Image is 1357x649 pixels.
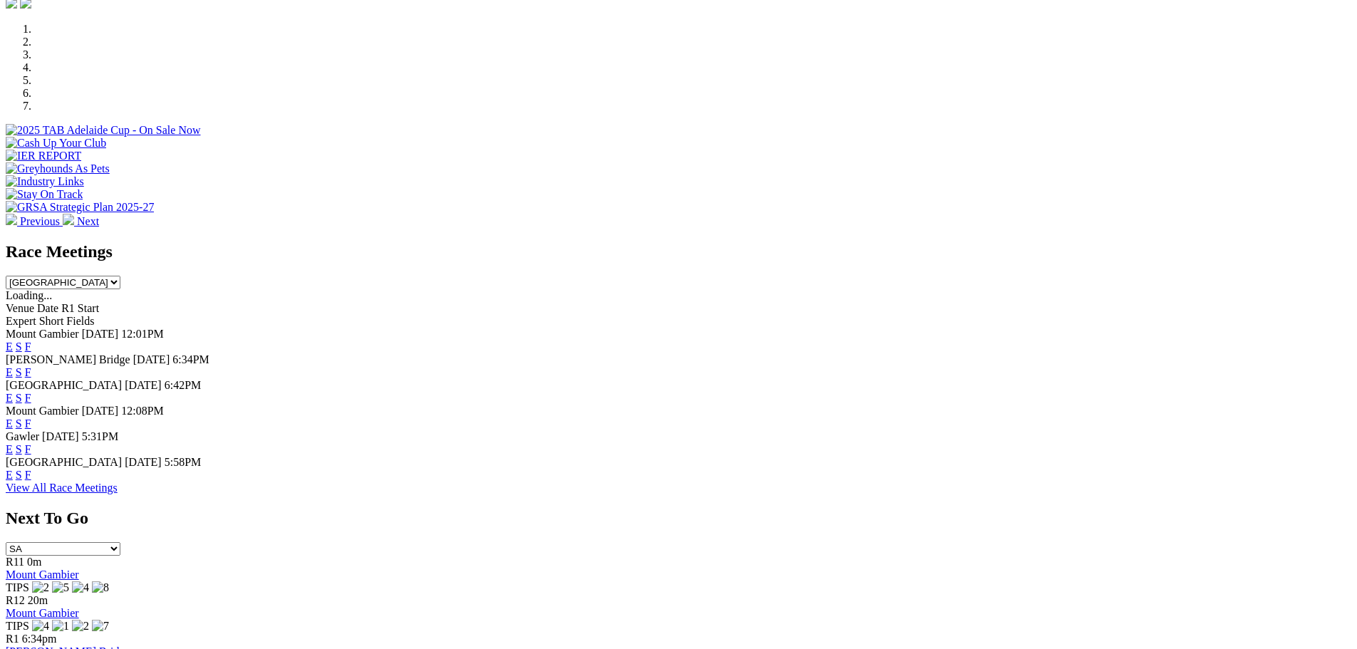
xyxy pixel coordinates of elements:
a: E [6,469,13,481]
a: S [16,417,22,430]
span: [GEOGRAPHIC_DATA] [6,456,122,468]
img: chevron-left-pager-white.svg [6,214,17,225]
span: 20m [28,594,48,606]
span: R1 Start [61,302,99,314]
span: Expert [6,315,36,327]
img: Cash Up Your Club [6,137,106,150]
span: Mount Gambier [6,328,79,340]
img: 2 [32,581,49,594]
span: [DATE] [133,353,170,365]
img: 5 [52,581,69,594]
span: R12 [6,594,25,606]
span: TIPS [6,620,29,632]
span: Gawler [6,430,39,442]
a: S [16,392,22,404]
span: Venue [6,302,34,314]
a: S [16,366,22,378]
span: R11 [6,556,24,568]
a: F [25,469,31,481]
img: 2025 TAB Adelaide Cup - On Sale Now [6,124,201,137]
a: Next [63,215,99,227]
a: F [25,366,31,378]
span: [DATE] [42,430,79,442]
a: Mount Gambier [6,607,79,619]
img: chevron-right-pager-white.svg [63,214,74,225]
img: 7 [92,620,109,633]
span: [DATE] [125,456,162,468]
span: Next [77,215,99,227]
a: Previous [6,215,63,227]
a: E [6,341,13,353]
a: View All Race Meetings [6,482,118,494]
a: S [16,341,22,353]
span: [DATE] [82,328,119,340]
a: E [6,417,13,430]
span: [DATE] [82,405,119,417]
a: Mount Gambier [6,568,79,581]
span: Short [39,315,64,327]
a: F [25,417,31,430]
span: 6:42PM [165,379,202,391]
a: E [6,443,13,455]
a: F [25,443,31,455]
img: IER REPORT [6,150,81,162]
img: Industry Links [6,175,84,188]
img: GRSA Strategic Plan 2025-27 [6,201,154,214]
span: 12:01PM [121,328,164,340]
a: F [25,341,31,353]
span: TIPS [6,581,29,593]
a: E [6,366,13,378]
span: Previous [20,215,60,227]
img: 2 [72,620,89,633]
span: Loading... [6,289,52,301]
img: 4 [32,620,49,633]
a: S [16,469,22,481]
img: 4 [72,581,89,594]
span: R1 [6,633,19,645]
a: E [6,392,13,404]
span: Date [37,302,58,314]
img: Greyhounds As Pets [6,162,110,175]
h2: Next To Go [6,509,1351,528]
span: Fields [66,315,94,327]
span: 5:31PM [82,430,119,442]
a: S [16,443,22,455]
img: 1 [52,620,69,633]
img: 8 [92,581,109,594]
span: Mount Gambier [6,405,79,417]
span: 6:34PM [172,353,209,365]
span: 5:58PM [165,456,202,468]
span: 0m [27,556,41,568]
img: Stay On Track [6,188,83,201]
h2: Race Meetings [6,242,1351,261]
span: 6:34pm [22,633,57,645]
span: [DATE] [125,379,162,391]
span: [GEOGRAPHIC_DATA] [6,379,122,391]
span: 12:08PM [121,405,164,417]
span: [PERSON_NAME] Bridge [6,353,130,365]
a: F [25,392,31,404]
